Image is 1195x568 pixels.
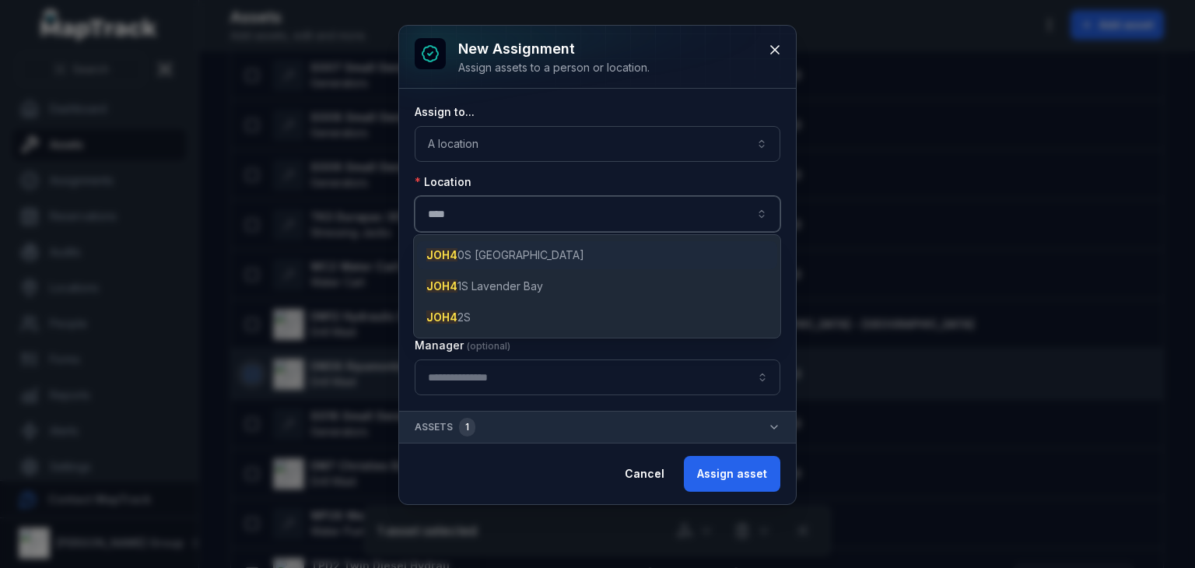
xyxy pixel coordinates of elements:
[426,247,584,263] span: 0S [GEOGRAPHIC_DATA]
[415,104,475,120] label: Assign to...
[415,126,780,162] button: A location
[458,60,650,75] div: Assign assets to a person or location.
[458,38,650,60] h3: New assignment
[415,174,471,190] label: Location
[415,338,510,353] label: Manager
[415,359,780,395] input: assignment-add:cf[907ad3fd-eed4-49d8-ad84-d22efbadc5a5]-label
[426,310,471,325] span: 2S
[426,279,457,293] span: JOH4
[399,412,796,443] button: Assets1
[684,456,780,492] button: Assign asset
[612,456,678,492] button: Cancel
[426,310,457,324] span: JOH4
[426,248,457,261] span: JOH4
[426,279,543,294] span: 1S Lavender Bay
[459,418,475,437] div: 1
[415,418,475,437] span: Assets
